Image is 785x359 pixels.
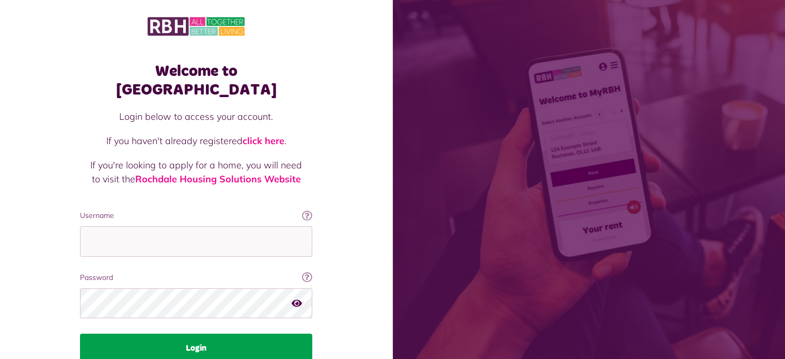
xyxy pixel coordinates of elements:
a: click here [243,135,284,147]
p: If you're looking to apply for a home, you will need to visit the [90,158,302,186]
label: Username [80,210,312,221]
p: Login below to access your account. [90,110,302,123]
a: Rochdale Housing Solutions Website [135,173,301,185]
h1: Welcome to [GEOGRAPHIC_DATA] [80,62,312,99]
label: Password [80,272,312,283]
p: If you haven't already registered . [90,134,302,148]
img: MyRBH [148,15,245,37]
